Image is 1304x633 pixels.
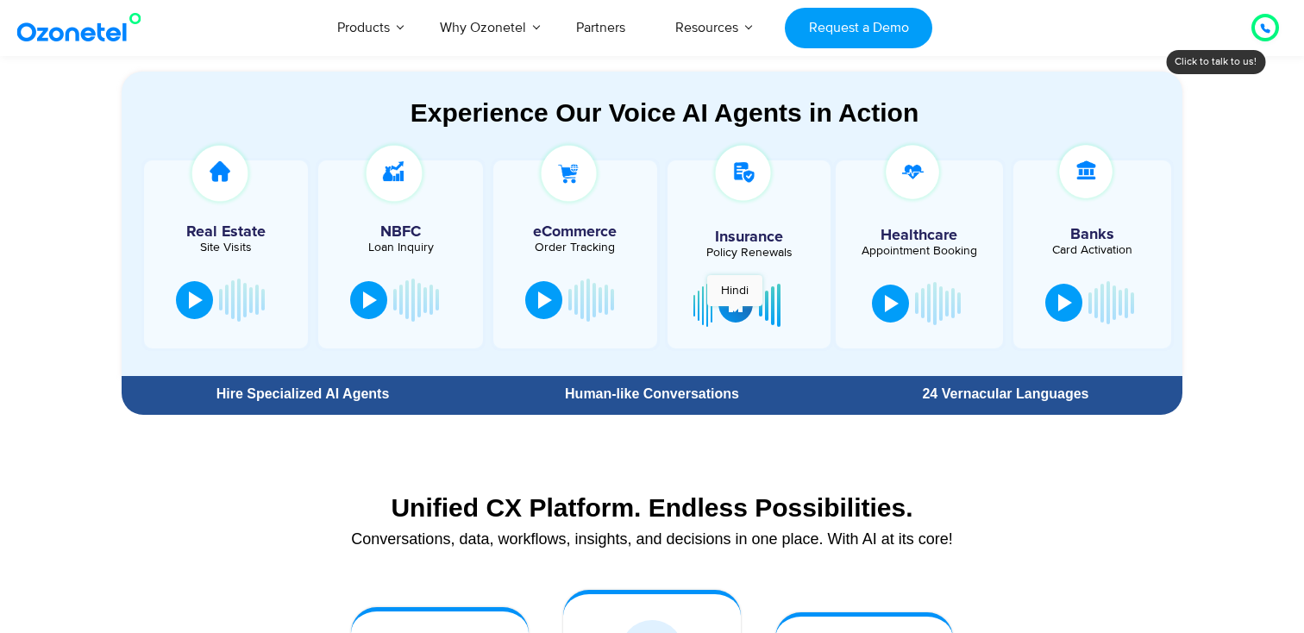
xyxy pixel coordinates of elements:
[502,224,649,240] h5: eCommerce
[484,387,820,401] div: Human-like Conversations
[130,492,1174,523] div: Unified CX Platform. Endless Possibilities.
[1022,227,1163,242] h5: Banks
[153,241,299,254] div: Site Visits
[676,247,822,259] div: Policy Renewals
[139,97,1190,128] div: Experience Our Voice AI Agents in Action
[153,224,299,240] h5: Real Estate
[327,224,473,240] h5: NBFC
[130,387,475,401] div: Hire Specialized AI Agents
[837,387,1174,401] div: 24 Vernacular Languages
[130,531,1174,547] div: Conversations, data, workflows, insights, and decisions in one place. With AI at its core!
[849,228,989,243] h5: Healthcare
[676,229,822,245] h5: Insurance
[785,8,932,48] a: Request a Demo
[849,245,989,257] div: Appointment Booking
[1022,244,1163,256] div: Card Activation
[502,241,649,254] div: Order Tracking
[327,241,473,254] div: Loan Inquiry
